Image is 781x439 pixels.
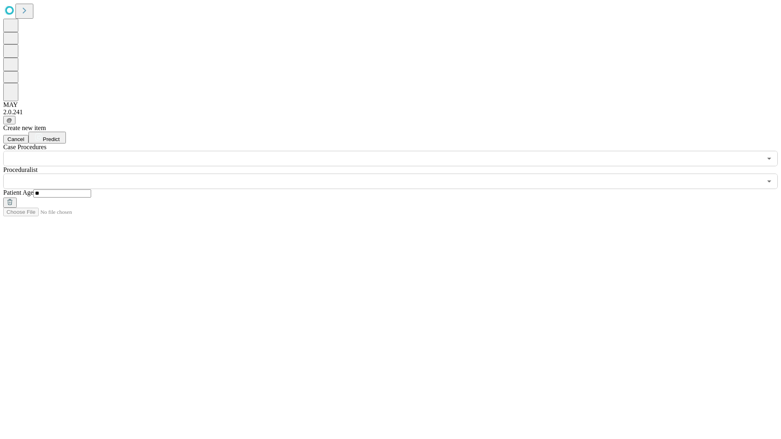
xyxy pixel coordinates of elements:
button: Open [764,153,775,164]
span: @ [7,117,12,123]
span: Predict [43,136,59,142]
button: Open [764,176,775,187]
button: Predict [28,132,66,143]
span: Scheduled Procedure [3,143,46,150]
div: MAY [3,101,778,109]
button: @ [3,116,15,124]
span: Proceduralist [3,166,37,173]
span: Patient Age [3,189,33,196]
div: 2.0.241 [3,109,778,116]
span: Create new item [3,124,46,131]
span: Cancel [7,136,24,142]
button: Cancel [3,135,28,143]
